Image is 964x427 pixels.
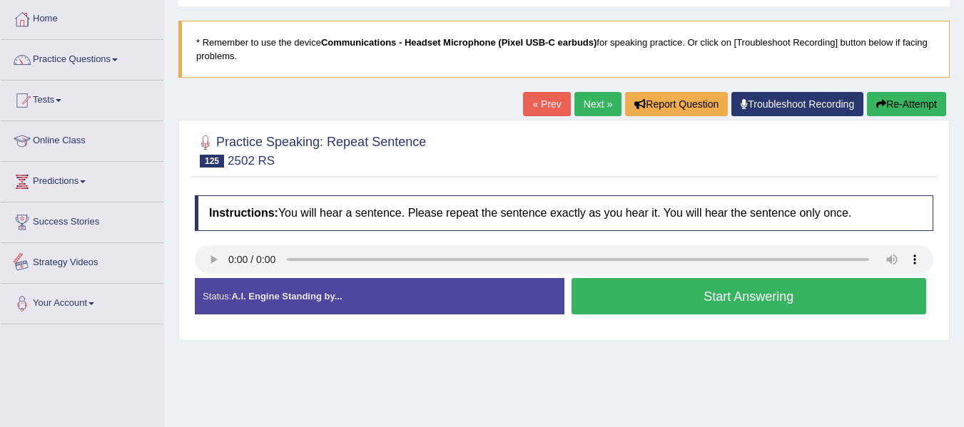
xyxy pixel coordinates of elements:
[321,37,597,48] b: Communications - Headset Microphone (Pixel USB-C earbuds)
[195,195,933,231] h4: You will hear a sentence. Please repeat the sentence exactly as you hear it. You will hear the se...
[867,92,946,116] button: Re-Attempt
[195,132,426,168] h2: Practice Speaking: Repeat Sentence
[1,40,163,76] a: Practice Questions
[195,278,564,314] div: Status:
[572,278,927,314] button: Start Answering
[574,92,621,116] a: Next »
[731,92,863,116] a: Troubleshoot Recording
[1,202,163,238] a: Success Stories
[209,207,278,219] b: Instructions:
[1,243,163,279] a: Strategy Videos
[1,162,163,197] a: Predictions
[1,284,163,319] a: Your Account
[228,154,275,168] small: 2502 RS
[231,291,342,302] strong: A.I. Engine Standing by...
[625,92,728,116] button: Report Question
[1,121,163,157] a: Online Class
[523,92,570,116] a: « Prev
[200,155,224,168] span: 125
[178,21,950,78] blockquote: * Remember to use the device for speaking practice. Or click on [Troubleshoot Recording] button b...
[1,81,163,116] a: Tests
